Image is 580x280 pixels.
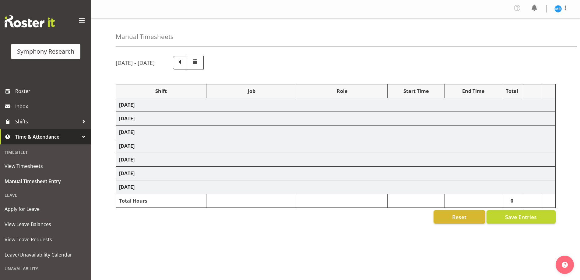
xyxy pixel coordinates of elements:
[5,161,87,171] span: View Timesheets
[554,5,562,12] img: michael-robinson11856.jpg
[119,87,203,95] div: Shift
[2,174,90,189] a: Manual Timesheet Entry
[116,167,556,180] td: [DATE]
[2,146,90,158] div: Timesheet
[116,59,155,66] h5: [DATE] - [DATE]
[116,98,556,112] td: [DATE]
[116,33,174,40] h4: Manual Timesheets
[116,112,556,126] td: [DATE]
[505,87,519,95] div: Total
[15,87,88,96] span: Roster
[2,262,90,275] div: Unavailability
[17,47,74,56] div: Symphony Research
[5,220,87,229] span: View Leave Balances
[116,180,556,194] td: [DATE]
[2,201,90,217] a: Apply for Leave
[562,262,568,268] img: help-xxl-2.png
[434,210,485,224] button: Reset
[2,247,90,262] a: Leave/Unavailability Calendar
[15,102,88,111] span: Inbox
[452,213,466,221] span: Reset
[300,87,384,95] div: Role
[2,189,90,201] div: Leave
[391,87,441,95] div: Start Time
[116,194,206,208] td: Total Hours
[502,194,522,208] td: 0
[5,204,87,214] span: Apply for Leave
[448,87,499,95] div: End Time
[209,87,294,95] div: Job
[5,15,55,27] img: Rosterit website logo
[487,210,556,224] button: Save Entries
[116,126,556,139] td: [DATE]
[505,213,537,221] span: Save Entries
[2,232,90,247] a: View Leave Requests
[5,177,87,186] span: Manual Timesheet Entry
[116,153,556,167] td: [DATE]
[2,158,90,174] a: View Timesheets
[15,117,79,126] span: Shifts
[116,139,556,153] td: [DATE]
[5,250,87,259] span: Leave/Unavailability Calendar
[15,132,79,141] span: Time & Attendance
[5,235,87,244] span: View Leave Requests
[2,217,90,232] a: View Leave Balances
